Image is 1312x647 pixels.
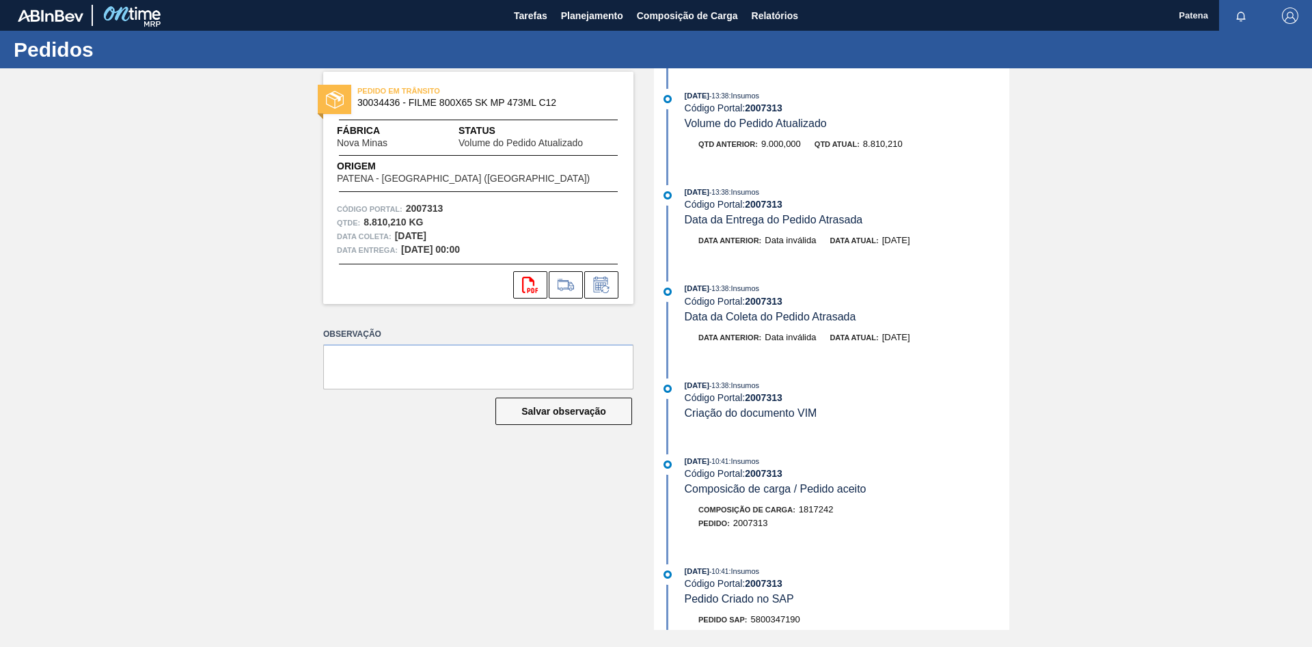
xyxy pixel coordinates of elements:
[709,285,728,292] span: - 13:38
[698,333,761,342] span: Data anterior:
[459,138,583,148] span: Volume do Pedido Atualizado
[395,230,426,241] strong: [DATE]
[459,124,620,138] span: Status
[337,174,590,184] span: PATENA - [GEOGRAPHIC_DATA] ([GEOGRAPHIC_DATA])
[364,217,423,228] strong: 8.810,210 KG
[698,629,767,637] span: Item pedido SAP:
[745,296,782,307] strong: 2007313
[685,578,1009,589] div: Código Portal:
[1219,6,1263,25] button: Notificações
[685,296,1009,307] div: Código Portal:
[698,506,795,514] span: Composição de Carga :
[664,385,672,393] img: atual
[882,332,910,342] span: [DATE]
[406,203,443,214] strong: 2007313
[337,124,430,138] span: Fábrica
[745,468,782,479] strong: 2007313
[882,235,910,245] span: [DATE]
[728,284,759,292] span: : Insumos
[1282,8,1298,24] img: Logout
[337,243,398,257] span: Data entrega:
[771,628,780,638] span: 10
[830,236,878,245] span: Data atual:
[745,392,782,403] strong: 2007313
[584,271,618,299] div: Informar alteração no pedido
[514,8,547,24] span: Tarefas
[728,457,759,465] span: : Insumos
[728,92,759,100] span: : Insumos
[698,140,758,148] span: Qtd anterior:
[664,288,672,296] img: atual
[752,8,798,24] span: Relatórios
[401,244,460,255] strong: [DATE] 00:00
[337,216,360,230] span: Qtde :
[799,504,834,514] span: 1817242
[549,271,583,299] div: Ir para Composição de Carga
[685,102,1009,113] div: Código Portal:
[14,42,256,57] h1: Pedidos
[664,95,672,103] img: atual
[709,92,728,100] span: - 13:38
[733,518,768,528] span: 2007313
[685,214,863,225] span: Data da Entrega do Pedido Atrasada
[815,140,860,148] span: Qtd atual:
[326,91,344,109] img: status
[698,616,748,624] span: Pedido SAP:
[709,189,728,196] span: - 13:38
[751,614,800,624] span: 5800347190
[761,139,801,149] span: 9.000,000
[357,98,605,108] span: 30034436 - FILME 800X65 SK MP 473ML C12
[709,382,728,389] span: - 13:38
[357,84,549,98] span: PEDIDO EM TRÂNSITO
[685,468,1009,479] div: Código Portal:
[698,519,730,527] span: Pedido :
[830,333,878,342] span: Data atual:
[728,188,759,196] span: : Insumos
[664,570,672,579] img: atual
[685,311,856,322] span: Data da Coleta do Pedido Atrasada
[561,8,623,24] span: Planejamento
[728,381,759,389] span: : Insumos
[745,578,782,589] strong: 2007313
[337,138,387,148] span: Nova Minas
[863,139,903,149] span: 8.810,210
[513,271,547,299] div: Abrir arquivo PDF
[637,8,738,24] span: Composição de Carga
[685,199,1009,210] div: Código Portal:
[765,332,816,342] span: Data inválida
[685,567,709,575] span: [DATE]
[685,92,709,100] span: [DATE]
[664,460,672,469] img: atual
[337,230,392,243] span: Data coleta:
[685,381,709,389] span: [DATE]
[745,102,782,113] strong: 2007313
[337,159,620,174] span: Origem
[323,325,633,344] label: Observação
[685,483,866,495] span: Composicão de carga / Pedido aceito
[685,407,817,419] span: Criação do documento VIM
[664,191,672,199] img: atual
[709,568,728,575] span: - 10:41
[709,458,728,465] span: - 10:41
[18,10,83,22] img: TNhmsLtSVTkK8tSr43FrP2fwEKptu5GPRR3wAAAABJRU5ErkJggg==
[685,118,827,129] span: Volume do Pedido Atualizado
[698,236,761,245] span: Data anterior:
[765,235,816,245] span: Data inválida
[685,284,709,292] span: [DATE]
[685,392,1009,403] div: Código Portal:
[685,188,709,196] span: [DATE]
[685,457,709,465] span: [DATE]
[745,199,782,210] strong: 2007313
[337,202,402,216] span: Código Portal:
[728,567,759,575] span: : Insumos
[495,398,632,425] button: Salvar observação
[685,593,794,605] span: Pedido Criado no SAP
